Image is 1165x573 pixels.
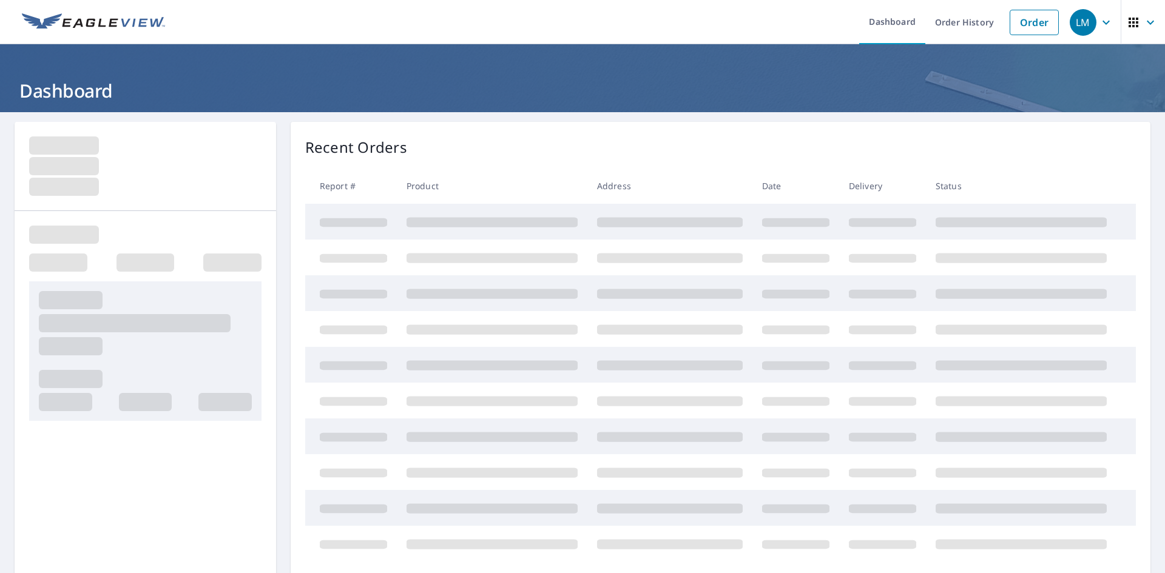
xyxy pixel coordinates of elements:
img: EV Logo [22,13,165,32]
th: Delivery [839,168,926,204]
th: Report # [305,168,397,204]
th: Date [752,168,839,204]
p: Recent Orders [305,136,407,158]
h1: Dashboard [15,78,1150,103]
th: Address [587,168,752,204]
th: Status [926,168,1116,204]
th: Product [397,168,587,204]
a: Order [1010,10,1059,35]
div: LM [1070,9,1096,36]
